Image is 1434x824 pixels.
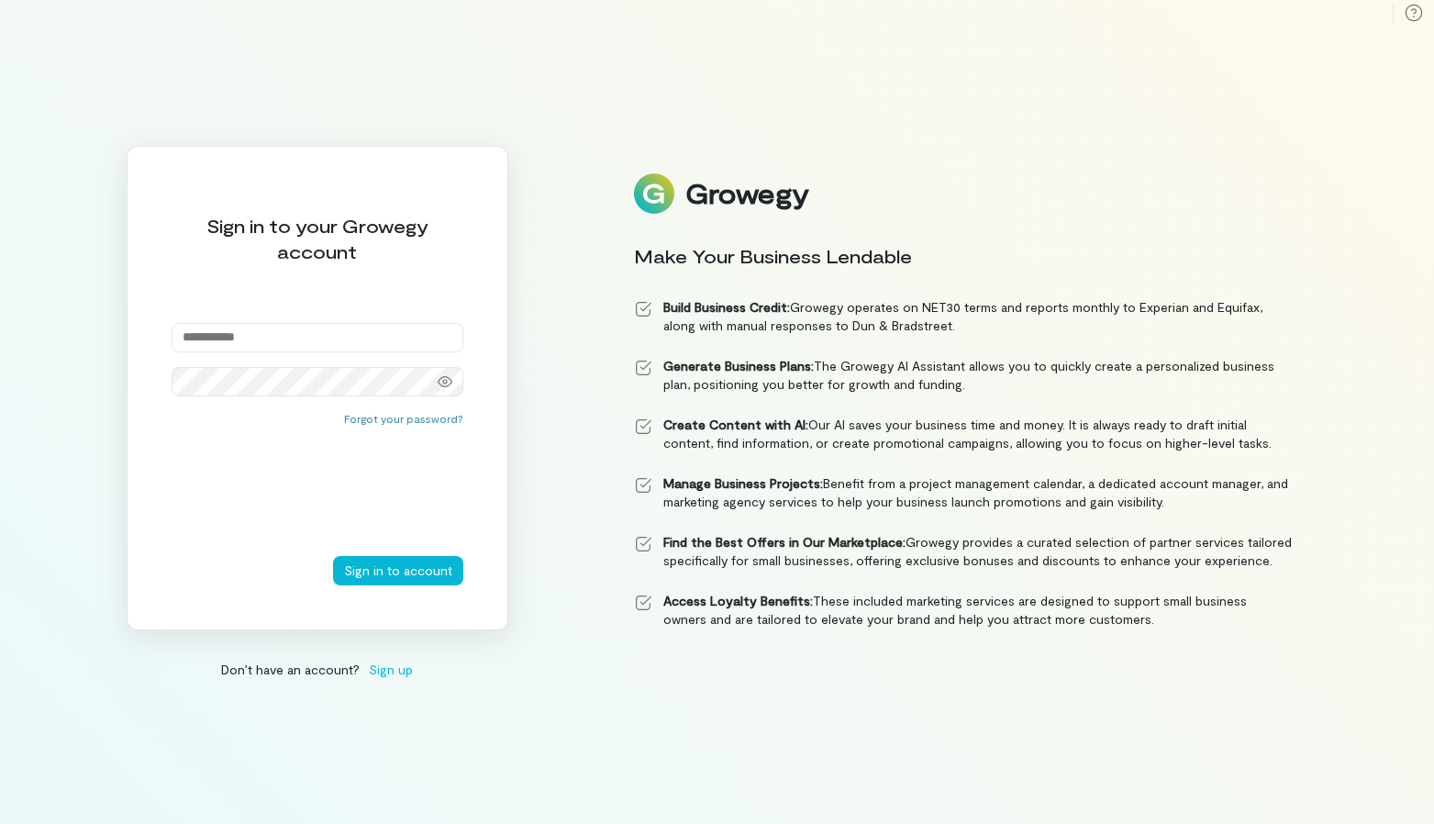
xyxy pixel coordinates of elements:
strong: Generate Business Plans: [663,358,814,373]
li: Growegy operates on NET30 terms and reports monthly to Experian and Equifax, along with manual re... [634,298,1293,335]
img: Logo [634,173,674,214]
strong: Access Loyalty Benefits: [663,593,813,608]
button: Sign in to account [333,556,463,585]
div: Don’t have an account? [127,660,508,679]
li: Growegy provides a curated selection of partner services tailored specifically for small business... [634,533,1293,570]
li: The Growegy AI Assistant allows you to quickly create a personalized business plan, positioning y... [634,357,1293,394]
li: Benefit from a project management calendar, a dedicated account manager, and marketing agency ser... [634,474,1293,511]
strong: Build Business Credit: [663,299,790,315]
strong: Manage Business Projects: [663,475,823,491]
div: Growegy [685,178,808,209]
strong: Find the Best Offers in Our Marketplace: [663,534,906,550]
li: Our AI saves your business time and money. It is always ready to draft initial content, find info... [634,416,1293,452]
button: Forgot your password? [344,411,463,426]
span: Sign up [369,660,413,679]
div: Sign in to your Growegy account [172,213,463,264]
strong: Create Content with AI: [663,417,808,432]
div: Make Your Business Lendable [634,243,1293,269]
li: These included marketing services are designed to support small business owners and are tailored ... [634,592,1293,629]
